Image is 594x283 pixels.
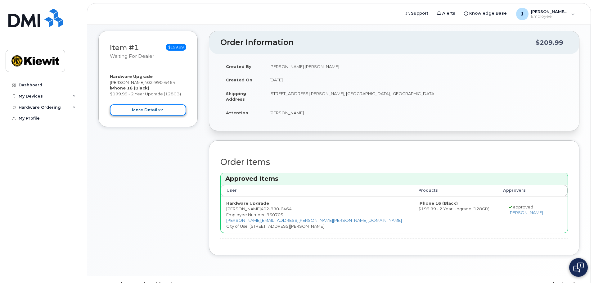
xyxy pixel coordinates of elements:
[166,44,186,51] span: $199.99
[226,110,248,115] strong: Attention
[264,73,568,87] td: [DATE]
[264,60,568,73] td: [PERSON_NAME].[PERSON_NAME]
[220,157,568,167] h2: Order Items
[261,206,292,211] span: 402
[221,185,413,196] th: User
[264,87,568,106] td: [STREET_ADDRESS][PERSON_NAME], [GEOGRAPHIC_DATA], [GEOGRAPHIC_DATA]
[469,10,507,16] span: Knowledge Base
[531,14,568,19] span: Employee
[418,201,458,206] strong: iPhone 16 (Black)
[225,175,563,183] h3: Approved Items
[413,185,497,196] th: Products
[110,53,154,59] small: waiting for dealer
[509,210,543,215] a: [PERSON_NAME]
[110,44,154,60] h3: Item #1
[521,10,524,18] span: J
[460,7,511,20] a: Knowledge Base
[153,80,163,85] span: 990
[226,212,283,217] span: Employee Number: 960705
[226,218,402,223] a: [PERSON_NAME][EMAIL_ADDRESS][PERSON_NAME][PERSON_NAME][DOMAIN_NAME]
[536,37,563,48] div: $209.99
[497,185,556,196] th: Approvers
[226,201,269,206] strong: Hardware Upgrade
[221,196,413,233] td: [PERSON_NAME] City of Use: [STREET_ADDRESS][PERSON_NAME]
[512,8,579,20] div: Jon.Samson
[226,64,251,69] strong: Created By
[413,196,497,233] td: $199.99 - 2 Year Upgrade (128GB)
[226,91,246,102] strong: Shipping Address
[513,204,533,209] span: approved
[110,74,186,116] div: [PERSON_NAME] $199.99 - 2 Year Upgrade (128GB)
[442,10,455,16] span: Alerts
[573,262,584,272] img: Open chat
[531,9,568,14] span: [PERSON_NAME].[PERSON_NAME]
[401,7,433,20] a: Support
[279,206,292,211] span: 6464
[110,104,186,116] button: more details
[144,80,175,85] span: 402
[110,74,153,79] strong: Hardware Upgrade
[411,10,428,16] span: Support
[264,106,568,120] td: [PERSON_NAME]
[220,38,536,47] h2: Order Information
[110,85,149,90] strong: iPhone 16 (Black)
[226,77,252,82] strong: Created On
[269,206,279,211] span: 990
[163,80,175,85] span: 6464
[433,7,460,20] a: Alerts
